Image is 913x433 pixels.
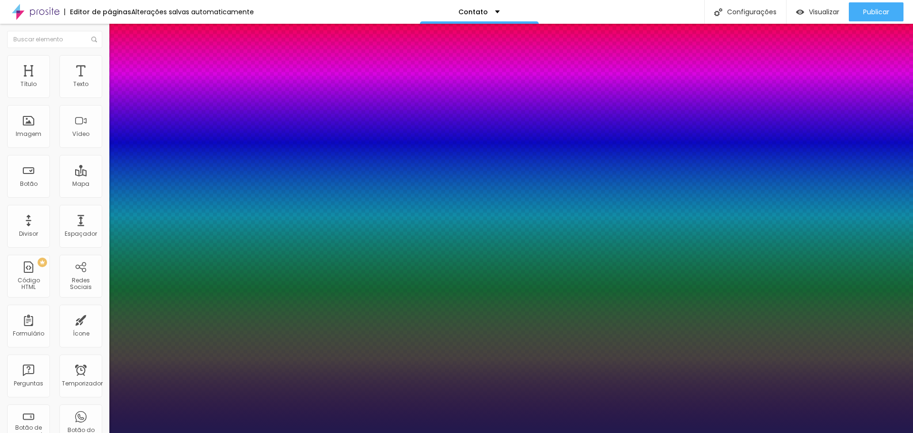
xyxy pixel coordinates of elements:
[70,7,131,17] font: Editor de páginas
[73,329,89,337] font: Ícone
[19,230,38,238] font: Divisor
[809,7,839,17] font: Visualizar
[7,31,102,48] input: Buscar elemento
[458,7,488,17] font: Contato
[91,37,97,42] img: Ícone
[863,7,889,17] font: Publicar
[72,180,89,188] font: Mapa
[787,2,849,21] button: Visualizar
[65,230,97,238] font: Espaçador
[727,7,777,17] font: Configurações
[16,130,41,138] font: Imagem
[849,2,903,21] button: Publicar
[18,276,40,291] font: Código HTML
[131,7,254,17] font: Alterações salvas automaticamente
[14,379,43,387] font: Perguntas
[70,276,92,291] font: Redes Sociais
[62,379,103,387] font: Temporizador
[20,180,38,188] font: Botão
[20,80,37,88] font: Título
[13,329,44,337] font: Formulário
[796,8,804,16] img: view-1.svg
[714,8,722,16] img: Ícone
[72,130,89,138] font: Vídeo
[73,80,88,88] font: Texto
